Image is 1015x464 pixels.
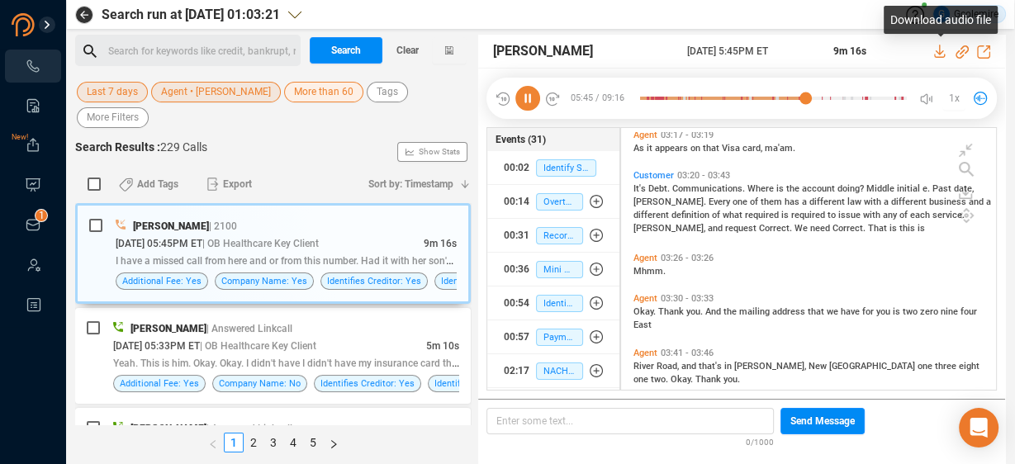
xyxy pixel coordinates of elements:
span: | Answered Linkcall [206,323,292,334]
span: [PERSON_NAME]. [633,196,709,207]
span: with [864,196,884,207]
li: 1 [224,433,244,452]
button: Sort by: Timestamp [358,171,471,197]
li: Previous Page [202,433,224,452]
li: 2 [244,433,263,452]
span: Show Stats [419,53,460,251]
span: them [761,196,785,207]
span: required [745,210,781,220]
span: Search [331,37,361,64]
span: request [725,223,759,234]
span: Mhmm. [633,266,666,277]
button: left [202,433,224,452]
span: issue [838,210,863,220]
span: for [862,306,876,317]
span: 229 Calls [160,140,207,154]
span: River [633,361,657,372]
span: Send Message [790,408,855,434]
span: | OB Healthcare Key Client [200,340,316,352]
div: Download audio file [884,6,998,34]
span: and [681,361,699,372]
span: law [847,196,864,207]
span: is [893,306,903,317]
span: 9m 16s [424,238,457,249]
span: card, [742,143,765,154]
span: 1x [949,85,960,111]
span: Correct. [759,223,794,234]
span: Overtalk [536,193,583,211]
button: Clear [382,37,432,64]
span: Middle [866,183,897,194]
span: is [918,223,925,234]
span: Clear [396,37,419,64]
span: that's [699,361,724,372]
span: 05:45 / 09:16 [561,86,640,111]
span: Correct. [832,223,868,234]
span: [PERSON_NAME] [130,323,206,334]
span: 03:20 - 03:43 [674,170,733,181]
sup: 1 [36,210,47,221]
span: of [750,196,761,207]
span: account [802,183,837,194]
button: Last 7 days [77,82,148,102]
span: Agent [633,348,657,358]
span: Identifies Creditor: Yes [536,295,583,312]
span: nine [941,306,960,317]
span: [DATE] 5:45PM ET [687,44,814,59]
span: As [633,143,647,154]
span: two [903,306,920,317]
span: I have a missed call from here and or from this number. Had it with her son's TJ, and all these reas [116,253,548,267]
div: 00:14 [504,188,529,215]
span: two. [651,374,671,385]
div: 00:36 [504,256,529,282]
span: Identify Self: Yes [536,159,596,177]
span: Tags [377,82,398,102]
span: 03:30 - 03:33 [657,293,717,304]
span: zero [920,306,941,317]
span: [PERSON_NAME] [133,220,209,232]
span: with [863,210,883,220]
span: one [733,196,750,207]
span: Recording Disclosure [536,227,583,244]
span: | Answered Linkcall [206,423,292,434]
span: on [690,143,703,154]
span: different [633,210,671,220]
span: three [935,361,959,372]
span: Customer [633,388,674,399]
span: is [889,223,899,234]
span: it [647,143,655,154]
span: [PERSON_NAME] [130,423,206,434]
span: Agent • [PERSON_NAME] [161,82,271,102]
span: 03:53 - 03:54 [674,388,733,399]
span: the [786,183,802,194]
button: 02:17NACHA Authorization: Yes [487,354,619,387]
span: We [794,223,810,234]
span: | 2100 [209,220,237,232]
span: one [633,374,651,385]
button: 00:02Identify Self: Yes [487,151,619,184]
span: a [802,196,809,207]
button: More than 60 [284,82,363,102]
a: New! [25,137,41,154]
span: | OB Healthcare Key Client [202,238,319,249]
span: is [776,183,786,194]
span: Thank [695,374,723,385]
button: 00:57Payment Discussion [487,320,619,353]
button: More Filters [77,107,149,128]
span: Identify Self: Yes [434,376,505,391]
button: 00:14Overtalk [487,185,619,218]
span: Road, [657,361,681,372]
a: 4 [284,433,302,452]
span: Where [747,183,776,194]
span: New! [12,121,28,154]
div: 00:54 [504,290,529,316]
span: 5m 10s [426,340,459,352]
button: Send Message [780,408,865,434]
span: NACHA Authorization: Yes [536,362,583,380]
li: Interactions [5,50,61,83]
button: Add Tags [109,171,188,197]
span: Add Tags [137,171,178,197]
span: the [723,306,739,317]
span: what [723,210,745,220]
button: Agent • [PERSON_NAME] [151,82,281,102]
